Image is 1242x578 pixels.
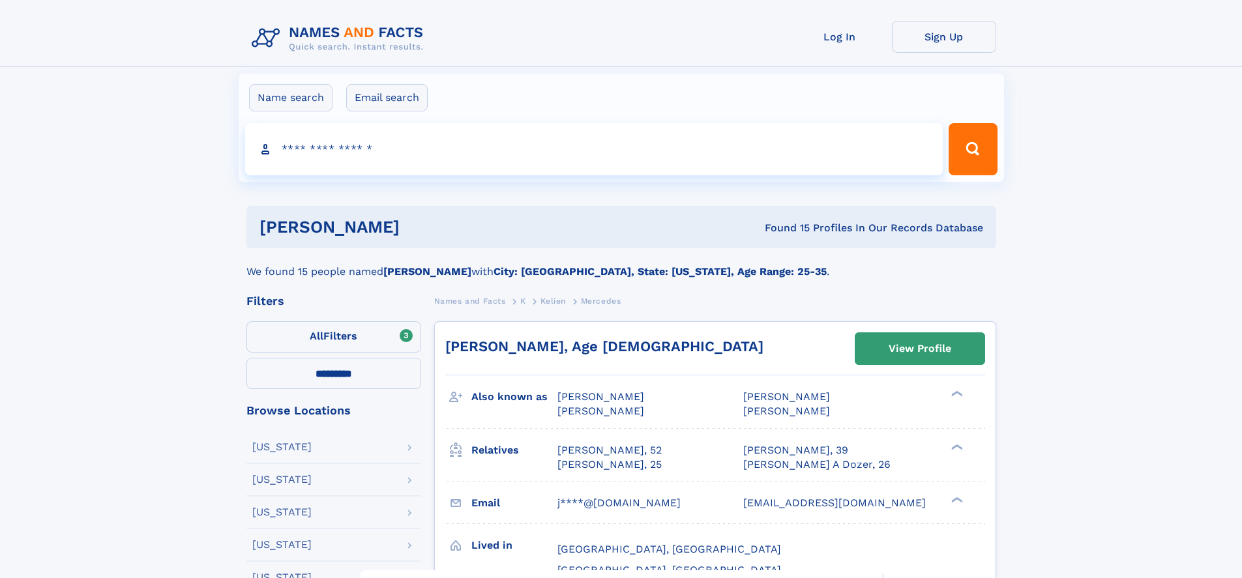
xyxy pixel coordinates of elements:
[245,123,943,175] input: search input
[383,265,471,278] b: [PERSON_NAME]
[246,295,421,307] div: Filters
[252,474,312,485] div: [US_STATE]
[520,293,526,309] a: K
[743,390,830,403] span: [PERSON_NAME]
[471,439,557,461] h3: Relatives
[471,492,557,514] h3: Email
[788,21,892,53] a: Log In
[855,333,984,364] a: View Profile
[471,534,557,556] h3: Lived in
[540,296,566,306] span: Kelien
[557,390,644,403] span: [PERSON_NAME]
[434,293,506,309] a: Names and Facts
[246,405,421,416] div: Browse Locations
[948,390,964,398] div: ❯
[494,265,827,278] b: City: [GEOGRAPHIC_DATA], State: [US_STATE], Age Range: 25-35
[246,248,996,280] div: We found 15 people named with .
[520,296,526,306] span: K
[246,21,434,56] img: Logo Names and Facts
[582,221,983,235] div: Found 15 Profiles In Our Records Database
[252,507,312,517] div: [US_STATE]
[557,457,662,472] a: [PERSON_NAME], 25
[557,564,781,576] span: [GEOGRAPHIC_DATA], [GEOGRAPHIC_DATA]
[889,334,951,364] div: View Profile
[743,443,848,457] a: [PERSON_NAME], 39
[949,123,997,175] button: Search Button
[557,405,644,417] span: [PERSON_NAME]
[743,405,830,417] span: [PERSON_NAME]
[581,296,621,306] span: Mercedes
[948,442,964,451] div: ❯
[249,84,333,111] label: Name search
[948,495,964,504] div: ❯
[259,219,582,235] h1: [PERSON_NAME]
[557,443,662,457] a: [PERSON_NAME], 52
[743,497,926,509] span: [EMAIL_ADDRESS][DOMAIN_NAME]
[246,321,421,353] label: Filters
[540,293,566,309] a: Kelien
[471,386,557,408] h3: Also known as
[252,540,312,550] div: [US_STATE]
[743,457,891,472] a: [PERSON_NAME] A Dozer, 26
[346,84,428,111] label: Email search
[310,330,323,342] span: All
[557,543,781,555] span: [GEOGRAPHIC_DATA], [GEOGRAPHIC_DATA]
[892,21,996,53] a: Sign Up
[445,338,763,354] a: [PERSON_NAME], Age [DEMOGRAPHIC_DATA]
[252,442,312,452] div: [US_STATE]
